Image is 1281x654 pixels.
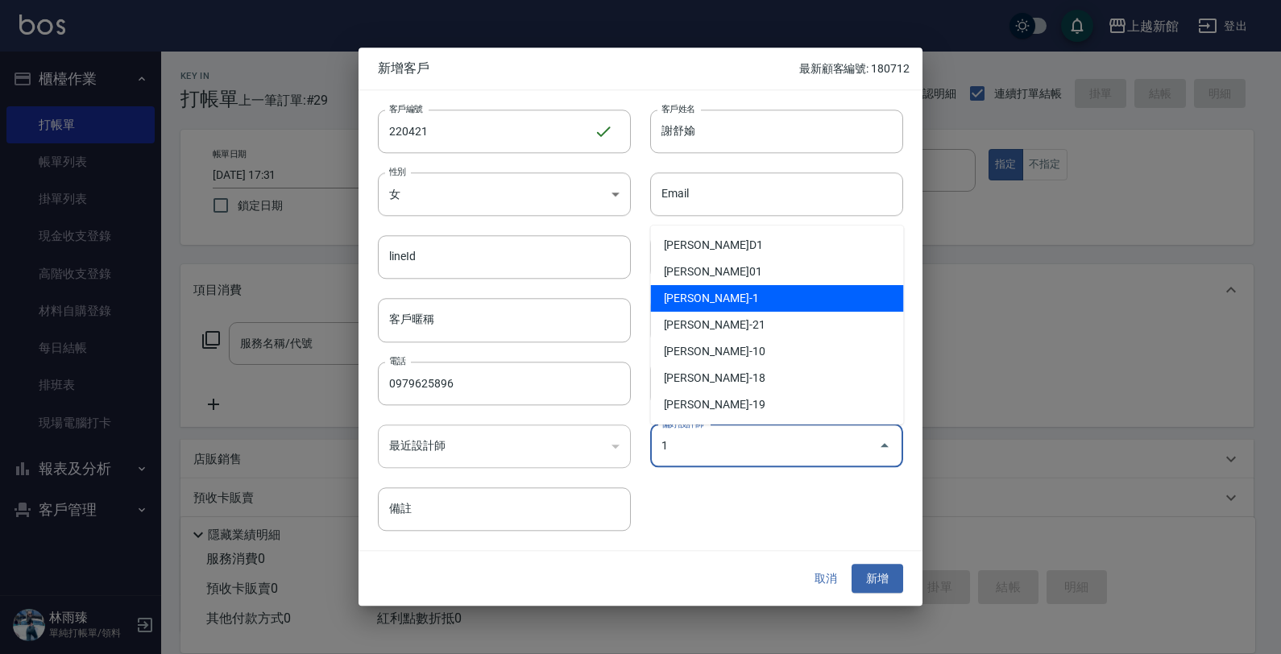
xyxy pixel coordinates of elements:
[651,285,904,312] li: [PERSON_NAME]-1
[651,232,904,259] li: [PERSON_NAME]D1
[799,60,910,77] p: 最新顧客編號: 180712
[389,165,406,177] label: 性別
[852,564,903,594] button: 新增
[651,259,904,285] li: [PERSON_NAME]01
[661,417,703,429] label: 偏好設計師
[651,338,904,365] li: [PERSON_NAME]-10
[378,172,631,216] div: 女
[378,60,799,77] span: 新增客戶
[389,354,406,366] label: 電話
[800,564,852,594] button: 取消
[651,391,904,418] li: [PERSON_NAME]-19
[651,312,904,338] li: [PERSON_NAME]-21
[389,102,423,114] label: 客戶編號
[651,365,904,391] li: [PERSON_NAME]-18
[661,102,695,114] label: 客戶姓名
[872,433,898,459] button: Close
